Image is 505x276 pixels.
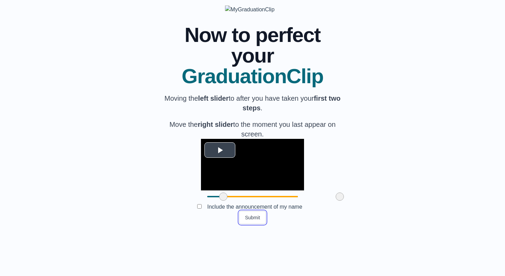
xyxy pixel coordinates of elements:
b: right slider [198,121,233,128]
span: GraduationClip [162,66,343,87]
span: Now to perfect your [162,25,343,66]
b: left slider [198,95,229,102]
button: Play Video [204,142,235,158]
p: Move the to the moment you last appear on screen. [162,120,343,139]
div: Video Player [201,139,304,190]
p: Moving the to after you have taken your . [162,93,343,113]
button: Submit [239,211,266,224]
img: MyGraduationClip [225,5,280,14]
label: Include the announcement of my name [202,201,308,212]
